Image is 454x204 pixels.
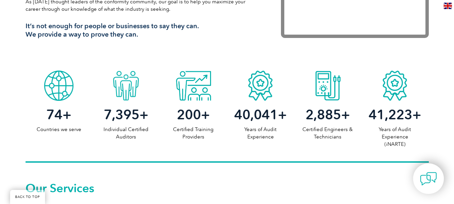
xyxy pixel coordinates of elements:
p: Countries we serve [26,126,93,133]
h2: + [294,109,361,120]
a: BACK TO TOP [10,190,45,204]
h3: It’s not enough for people or businesses to say they can. We provide a way to prove they can. [26,22,261,39]
img: en [444,3,452,9]
h2: + [227,109,294,120]
h2: + [92,109,160,120]
span: 200 [177,107,201,123]
span: 2,885 [305,107,341,123]
h2: + [361,109,428,120]
p: Certified Engineers & Technicians [294,126,361,140]
span: 74 [46,107,63,123]
span: 41,223 [369,107,412,123]
p: Years of Audit Experience (iNARTE) [361,126,428,148]
span: 40,041 [234,107,278,123]
p: Years of Audit Experience [227,126,294,140]
span: 7,395 [104,107,139,123]
img: contact-chat.png [420,170,437,187]
p: Individual Certified Auditors [92,126,160,140]
p: Certified Training Providers [160,126,227,140]
h2: + [160,109,227,120]
h2: Our Services [26,183,429,194]
h2: + [26,109,93,120]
